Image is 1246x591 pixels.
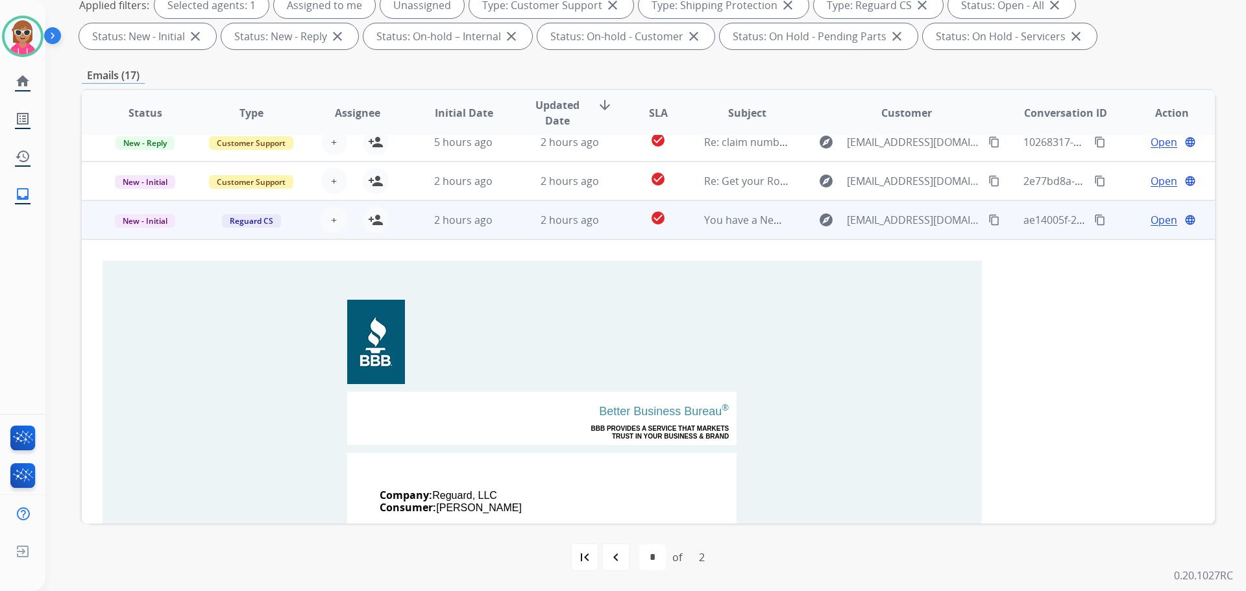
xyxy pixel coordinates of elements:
[1184,136,1196,148] mat-icon: language
[221,23,358,49] div: Status: New - Reply
[331,173,337,189] span: +
[331,134,337,150] span: +
[434,174,493,188] span: 2 hours ago
[82,67,145,84] p: Emails (17)
[720,23,918,49] div: Status: On Hold - Pending Parts
[1184,175,1196,187] mat-icon: language
[373,404,729,425] td: Better Business Bureau
[1108,90,1215,136] th: Action
[818,134,834,150] mat-icon: explore
[363,23,532,49] div: Status: On-hold – Internal
[818,173,834,189] mat-icon: explore
[1184,214,1196,226] mat-icon: language
[847,212,981,228] span: [EMAIL_ADDRESS][DOMAIN_NAME]
[222,214,281,228] span: Reguard CS
[528,97,587,128] span: Updated Date
[650,132,666,148] mat-icon: check_circle
[1094,214,1106,226] mat-icon: content_copy
[368,212,384,228] mat-icon: person_add
[321,207,347,233] button: +
[988,136,1000,148] mat-icon: content_copy
[15,111,31,127] mat-icon: list_alt
[239,105,263,121] span: Type
[689,544,715,570] div: 2
[923,23,1097,49] div: Status: On Hold - Servicers
[331,212,337,228] span: +
[889,29,905,44] mat-icon: close
[704,213,1240,227] span: You have a New Message from BBB Serving [GEOGRAPHIC_DATA][US_STATE], Consumer Complaint #23870346
[847,173,981,189] span: [EMAIL_ADDRESS][DOMAIN_NAME]
[704,135,989,149] span: Re: claim number 24603f17-bc7e-4c1d-92bd-1f68aft32151c
[335,105,380,121] span: Assignee
[728,105,766,121] span: Subject
[1094,136,1106,148] mat-icon: content_copy
[1151,212,1177,228] span: Open
[116,136,175,150] span: New - Reply
[368,173,384,189] mat-icon: person_add
[128,105,162,121] span: Status
[1023,135,1226,149] span: 10268317-bb57-41e3-a0ae-9885d15ba398
[1151,134,1177,150] span: Open
[380,488,432,502] b: Company:
[15,186,31,202] mat-icon: inbox
[115,214,175,228] span: New - Initial
[577,549,592,565] mat-icon: first_page
[15,149,31,164] mat-icon: history
[988,214,1000,226] mat-icon: content_copy
[541,135,599,149] span: 2 hours ago
[537,23,715,49] div: Status: On-hold - Customer
[188,29,203,44] mat-icon: close
[380,500,436,514] b: Consumer:
[597,97,613,113] mat-icon: arrow_downward
[434,213,493,227] span: 2 hours ago
[1024,105,1107,121] span: Conversation ID
[373,425,729,440] td: BBB PROVIDES A SERVICE THAT MARKETS TRUST IN YOUR BUSINESS & BRAND
[15,73,31,89] mat-icon: home
[115,175,175,189] span: New - Initial
[368,134,384,150] mat-icon: person_add
[209,175,293,189] span: Customer Support
[330,29,345,44] mat-icon: close
[672,549,682,565] div: of
[881,105,932,121] span: Customer
[321,129,347,155] button: +
[434,135,493,149] span: 5 hours ago
[988,175,1000,187] mat-icon: content_copy
[79,23,216,49] div: Status: New - Initial
[1094,175,1106,187] mat-icon: content_copy
[608,549,624,565] mat-icon: navigate_before
[1023,213,1223,227] span: ae14005f-2c09-4383-a9eb-1b363ad6971b
[847,134,981,150] span: [EMAIL_ADDRESS][DOMAIN_NAME]
[209,136,293,150] span: Customer Support
[435,105,493,121] span: Initial Date
[1174,568,1233,583] p: 0.20.1027RC
[704,174,982,188] span: Re: Get your Rooms To Go claim serviced - call us [DATE]!
[1023,174,1226,188] span: 2e77bd8a-2a92-4293-8ca2-d18d66a18b3e
[650,171,666,187] mat-icon: check_circle
[348,300,404,383] img: BBB
[722,402,729,413] sup: ®
[504,29,519,44] mat-icon: close
[1151,173,1177,189] span: Open
[321,168,347,194] button: +
[649,105,668,121] span: SLA
[541,213,599,227] span: 2 hours ago
[818,212,834,228] mat-icon: explore
[541,174,599,188] span: 2 hours ago
[1068,29,1084,44] mat-icon: close
[5,18,41,54] img: avatar
[686,29,702,44] mat-icon: close
[650,210,666,226] mat-icon: check_circle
